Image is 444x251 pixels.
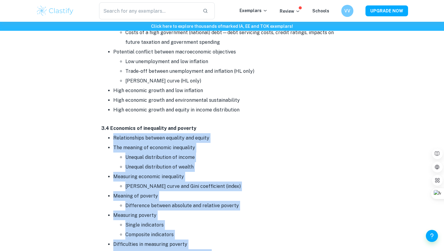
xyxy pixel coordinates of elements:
input: Search for any exemplars... [99,2,198,19]
li: High economic growth and equity in income distribution [113,105,343,115]
li: The meaning of economic inequality [113,143,343,172]
button: UPGRADE NOW [365,5,408,16]
li: Unequal distribution of income [125,153,343,162]
li: High economic growth and low inflation [113,86,343,95]
li: Trade-off between unemployment and inflation (HL only) [125,66,343,76]
li: Measuring economic inequality [113,172,343,191]
strong: 3.4 Economics of inequality and poverty [101,125,196,131]
li: Measuring poverty [113,211,343,240]
li: Low unemployment and low inflation [125,57,343,66]
li: Composite indicators [125,230,343,240]
li: Meaning of poverty [113,191,343,211]
li: High economic growth and environmental sustainability [113,95,343,105]
li: Potential conflict between macroeconomic objectives [113,47,343,86]
a: Schools [312,8,329,13]
h6: VV [344,8,351,14]
li: Difficulties in measuring poverty [113,240,343,249]
p: Exemplars [240,7,268,14]
li: Unequal distribution of wealth [125,162,343,172]
li: Costs of a high government (national) debt—debt servicing costs, credit ratings, impacts on futur... [125,28,343,47]
button: VV [341,5,353,17]
li: [PERSON_NAME] curve and Gini coefficient (index) [125,182,343,191]
h6: Click here to explore thousands of marked IA, EE and TOK exemplars ! [1,23,443,30]
p: Review [280,8,300,14]
button: Help and Feedback [426,230,438,242]
li: [PERSON_NAME] curve (HL only) [125,76,343,86]
li: Relationships between equality and equity [113,133,343,143]
li: Difference between absolute and relative poverty [125,201,343,211]
li: Single indicators [125,220,343,230]
img: Clastify logo [36,5,74,17]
